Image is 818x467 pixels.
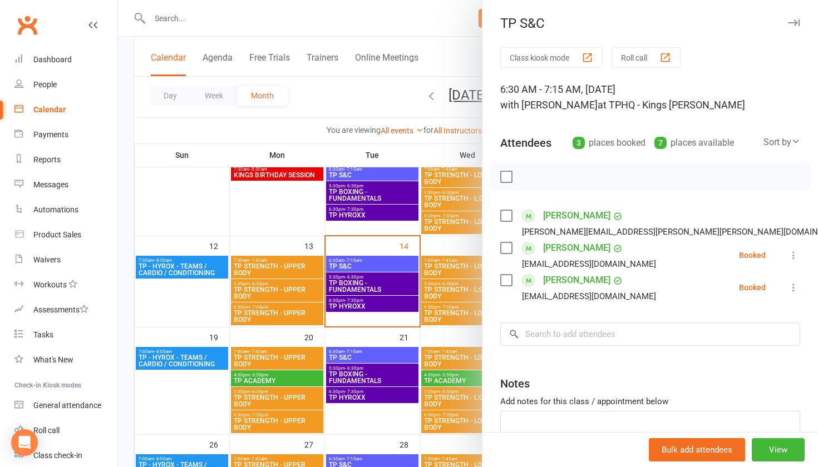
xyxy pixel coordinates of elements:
[573,137,585,149] div: 3
[649,438,745,461] button: Bulk add attendees
[14,72,117,97] a: People
[522,289,656,304] div: [EMAIL_ADDRESS][DOMAIN_NAME]
[13,11,41,39] a: Clubworx
[33,180,68,189] div: Messages
[33,401,101,410] div: General attendance
[33,355,73,364] div: What's New
[14,272,117,297] a: Workouts
[33,255,61,264] div: Waivers
[14,347,117,372] a: What's New
[33,105,66,114] div: Calendar
[33,230,81,239] div: Product Sales
[14,197,117,222] a: Automations
[598,99,745,111] span: at TPHQ - Kings [PERSON_NAME]
[14,222,117,247] a: Product Sales
[500,47,603,68] button: Class kiosk mode
[33,426,60,435] div: Roll call
[14,322,117,347] a: Tasks
[33,130,68,139] div: Payments
[500,395,800,408] div: Add notes for this class / appointment below
[612,47,681,68] button: Roll call
[654,135,734,151] div: places available
[752,438,805,461] button: View
[11,429,38,456] div: Open Intercom Messenger
[14,172,117,197] a: Messages
[14,147,117,172] a: Reports
[14,97,117,122] a: Calendar
[14,297,117,322] a: Assessments
[500,376,530,391] div: Notes
[14,418,117,443] a: Roll call
[500,135,551,151] div: Attendees
[14,247,117,272] a: Waivers
[654,137,667,149] div: 7
[14,122,117,147] a: Payments
[33,330,53,339] div: Tasks
[573,135,645,151] div: places booked
[33,155,61,164] div: Reports
[14,393,117,418] a: General attendance kiosk mode
[33,280,67,289] div: Workouts
[543,207,610,225] a: [PERSON_NAME]
[763,135,800,150] div: Sort by
[33,451,82,460] div: Class check-in
[739,251,766,259] div: Booked
[543,271,610,289] a: [PERSON_NAME]
[33,305,88,314] div: Assessments
[33,80,57,89] div: People
[482,16,818,31] div: TP S&C
[33,55,72,64] div: Dashboard
[500,322,800,346] input: Search to add attendees
[500,99,598,111] span: with [PERSON_NAME]
[522,257,656,271] div: [EMAIL_ADDRESS][DOMAIN_NAME]
[33,205,78,214] div: Automations
[543,239,610,257] a: [PERSON_NAME]
[739,284,766,291] div: Booked
[14,47,117,72] a: Dashboard
[500,82,800,113] div: 6:30 AM - 7:15 AM, [DATE]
